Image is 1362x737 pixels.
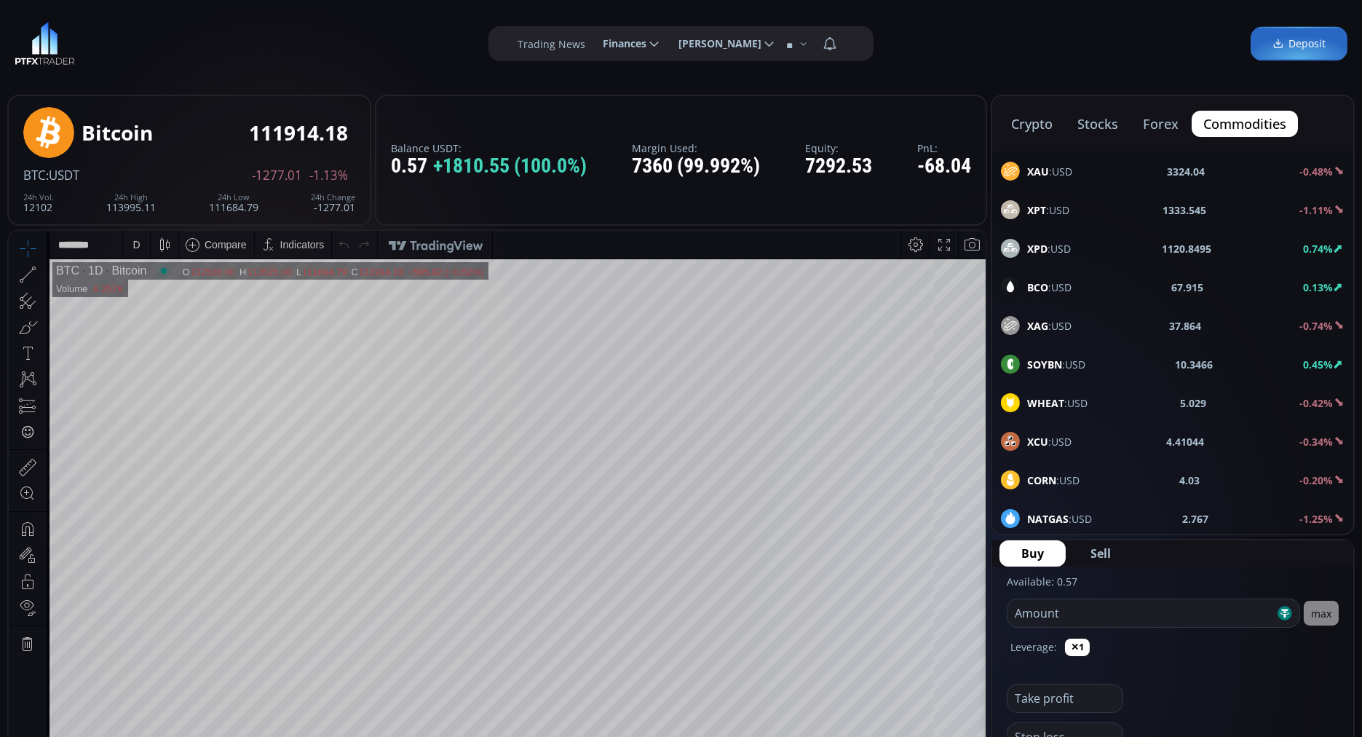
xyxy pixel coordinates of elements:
span: :USD [1027,202,1069,218]
div: 1y [74,586,84,598]
b: 0.13% [1303,280,1333,294]
span: :USD [1027,395,1088,411]
b: 0.74% [1303,242,1333,256]
div: 111684.79 [293,36,338,47]
button: commodities [1192,111,1298,137]
span: [PERSON_NAME] [668,29,761,58]
label: Margin Used: [632,143,760,154]
span: -1277.01 [252,169,302,182]
span: 12:39:42 (UTC) [812,586,882,598]
b: NATGAS [1027,512,1069,526]
div: 1D [71,33,94,47]
div: O [173,36,181,47]
div: 1d [165,586,176,598]
b: XAG [1027,319,1048,333]
div: 12102 [23,193,54,213]
div: -1277.01 [311,193,355,213]
b: 2.767 [1183,511,1209,527]
div: Bitcoin [82,122,153,144]
button: crypto [999,111,1064,137]
span: +1810.55 (100.0%) [433,155,587,178]
span: :USD [1027,434,1072,449]
b: 0.45% [1303,358,1333,371]
div: Toggle Auto Scale [945,578,975,606]
b: -1.25% [1299,512,1333,526]
div: 6.257K [84,52,114,63]
div: 24h Vol. [23,193,54,202]
b: 5.029 [1181,395,1207,411]
div: BTC [47,33,71,47]
b: 67.915 [1171,280,1203,295]
div: 111914.18 [249,122,348,144]
b: WHEAT [1027,396,1064,410]
a: Deposit [1251,27,1347,61]
span: -1.13% [309,169,348,182]
label: Leverage: [1010,639,1057,655]
div: Go to [195,578,218,606]
div: Compare [196,8,238,20]
div: 24h High [106,193,156,202]
button: Buy [999,540,1066,567]
div: Volume [47,52,79,63]
div: Hide Drawings Toolbar [33,544,40,564]
button: stocks [1066,111,1130,137]
div: Toggle Log Scale [921,578,945,606]
div: auto [950,586,970,598]
div: 7360 (99.992%) [632,155,760,178]
span: :USDT [46,167,79,184]
b: XPD [1027,242,1048,256]
button: 12:39:42 (UTC) [807,578,887,606]
b: -0.48% [1299,165,1333,178]
div: 111684.79 [209,193,258,213]
span: :USD [1027,357,1085,372]
div: −585.82 (−0.52%) [399,36,475,47]
div: 24h Low [209,193,258,202]
div: 113995.11 [106,193,156,213]
b: 1333.545 [1163,202,1206,218]
div: H [231,36,238,47]
b: XPT [1027,203,1046,217]
b: -0.20% [1299,473,1333,487]
label: Available: 0.57 [1007,575,1077,588]
b: 1120.8495 [1163,241,1212,256]
div: 113525.00 [238,36,282,47]
b: 3324.04 [1167,164,1205,179]
span: Deposit [1272,36,1326,52]
button: forex [1131,111,1190,137]
b: -0.34% [1299,435,1333,449]
button: ✕1 [1065,639,1090,656]
b: -1.11% [1299,203,1333,217]
div: 24h Change [311,193,355,202]
div: D [124,8,131,20]
b: -0.42% [1299,396,1333,410]
b: CORN [1027,473,1056,487]
b: 4.03 [1179,473,1200,488]
label: Balance USDT: [391,143,587,154]
b: 37.864 [1170,318,1202,334]
div: -68.04 [917,155,971,178]
div: Toggle Percentage [900,578,921,606]
b: 10.3466 [1176,357,1213,372]
span: Finances [593,29,646,58]
span: :USD [1027,164,1072,179]
b: -0.74% [1299,319,1333,333]
img: LOGO [15,22,75,66]
div: 1m [119,586,132,598]
div: 5d [143,586,155,598]
span: :USD [1027,511,1092,527]
button: Sell [1069,540,1133,567]
div: 5y [52,586,63,598]
div: 111914.18 [350,36,395,47]
div: 112500.00 [182,36,226,47]
div: C [343,36,350,47]
b: XCU [1027,435,1048,449]
div: 3m [95,586,108,598]
b: XAU [1027,165,1049,178]
b: BCO [1027,280,1048,294]
span: Sell [1090,545,1111,562]
span: :USD [1027,473,1080,488]
label: Trading News [518,36,585,52]
label: Equity: [805,143,872,154]
label: PnL: [917,143,971,154]
div: L [288,36,293,47]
